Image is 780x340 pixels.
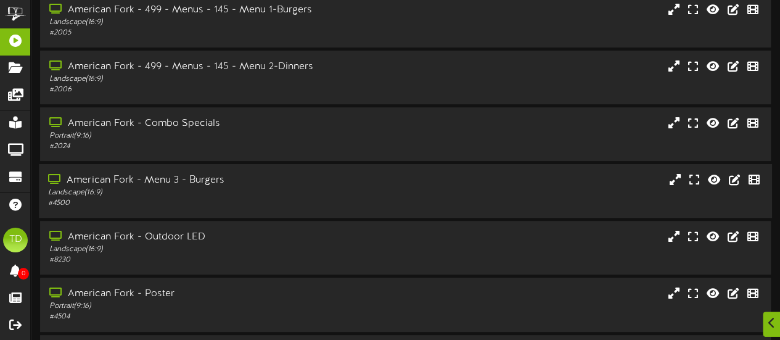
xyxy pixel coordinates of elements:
div: American Fork - Combo Specials [49,117,335,131]
div: American Fork - 499 - Menus - 145 - Menu 2-Dinners [49,60,335,74]
div: American Fork - Poster [49,287,335,301]
div: # 2005 [49,28,335,38]
div: Portrait ( 9:16 ) [49,131,335,141]
div: American Fork - Menu 3 - Burgers [48,173,335,188]
div: # 4504 [49,312,335,322]
div: Landscape ( 16:9 ) [49,17,335,28]
div: Landscape ( 16:9 ) [49,74,335,85]
div: American Fork - Outdoor LED [49,230,335,244]
div: Portrait ( 9:16 ) [49,301,335,312]
span: 0 [18,268,29,280]
div: TD [3,228,28,252]
div: # 4500 [48,198,335,209]
div: Landscape ( 16:9 ) [48,188,335,198]
div: # 2006 [49,85,335,95]
div: # 2024 [49,141,335,152]
div: # 8230 [49,255,335,265]
div: American Fork - 499 - Menus - 145 - Menu 1-Burgers [49,3,335,17]
div: Landscape ( 16:9 ) [49,244,335,255]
